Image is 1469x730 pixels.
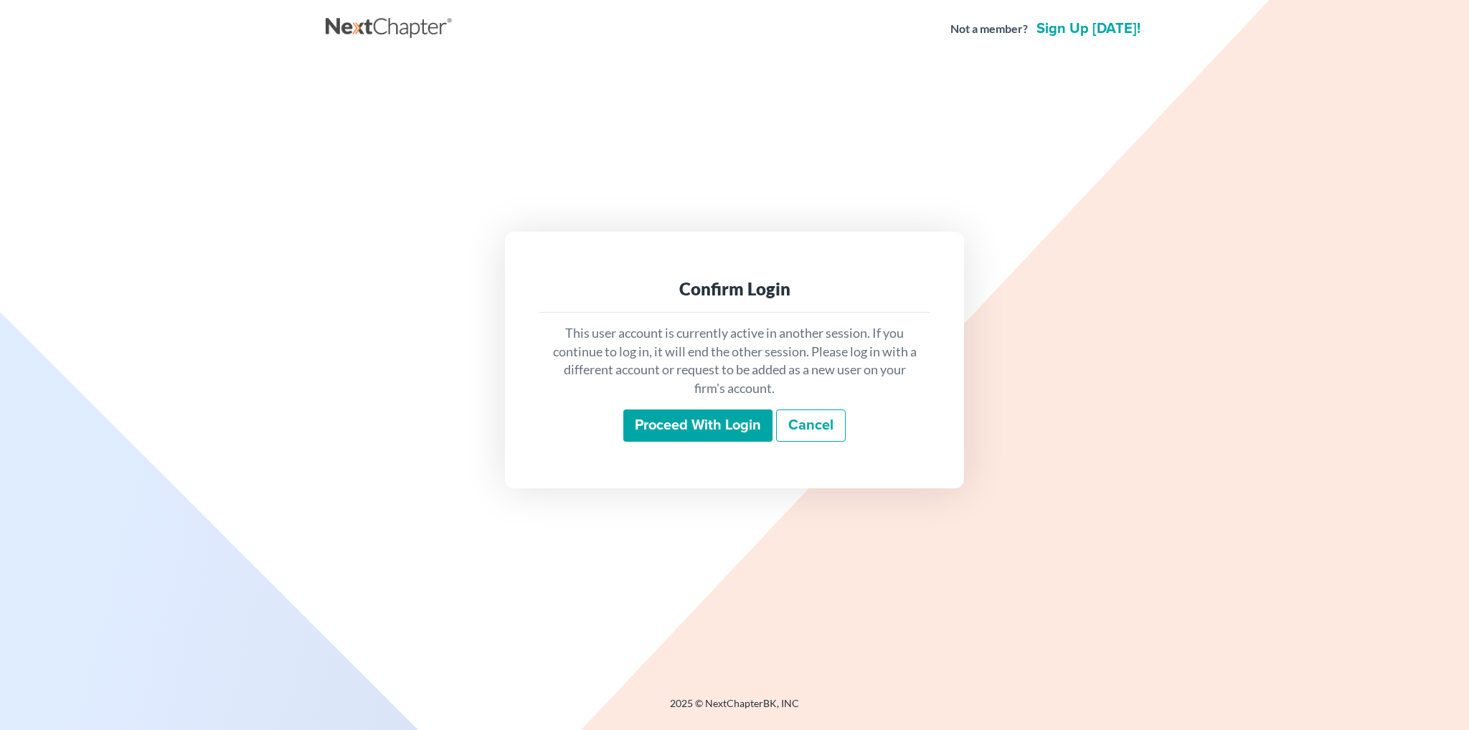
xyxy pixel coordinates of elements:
div: 2025 © NextChapterBK, INC [326,696,1143,722]
a: Cancel [776,409,846,442]
strong: Not a member? [950,21,1028,37]
a: Sign up [DATE]! [1034,22,1143,36]
input: Proceed with login [623,409,773,442]
p: This user account is currently active in another session. If you continue to log in, it will end ... [551,324,918,398]
div: Confirm Login [551,278,918,300]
